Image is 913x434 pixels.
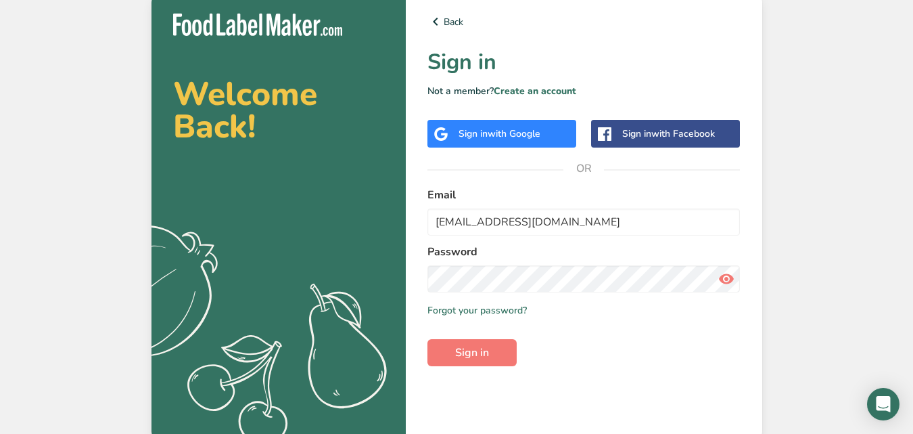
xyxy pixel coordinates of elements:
span: OR [563,148,604,189]
div: Open Intercom Messenger [867,388,899,420]
a: Forgot your password? [427,303,527,318]
label: Email [427,187,741,203]
input: Enter Your Email [427,209,741,236]
img: Food Label Maker [173,14,342,36]
a: Back [427,14,741,30]
a: Create an account [494,85,576,97]
h1: Sign in [427,46,741,79]
span: Sign in [455,345,489,361]
div: Sign in [459,127,540,141]
span: with Google [488,127,540,140]
div: Sign in [622,127,715,141]
label: Password [427,244,741,260]
h2: Welcome Back! [173,78,384,143]
button: Sign in [427,339,517,366]
span: with Facebook [651,127,715,140]
p: Not a member? [427,84,741,98]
